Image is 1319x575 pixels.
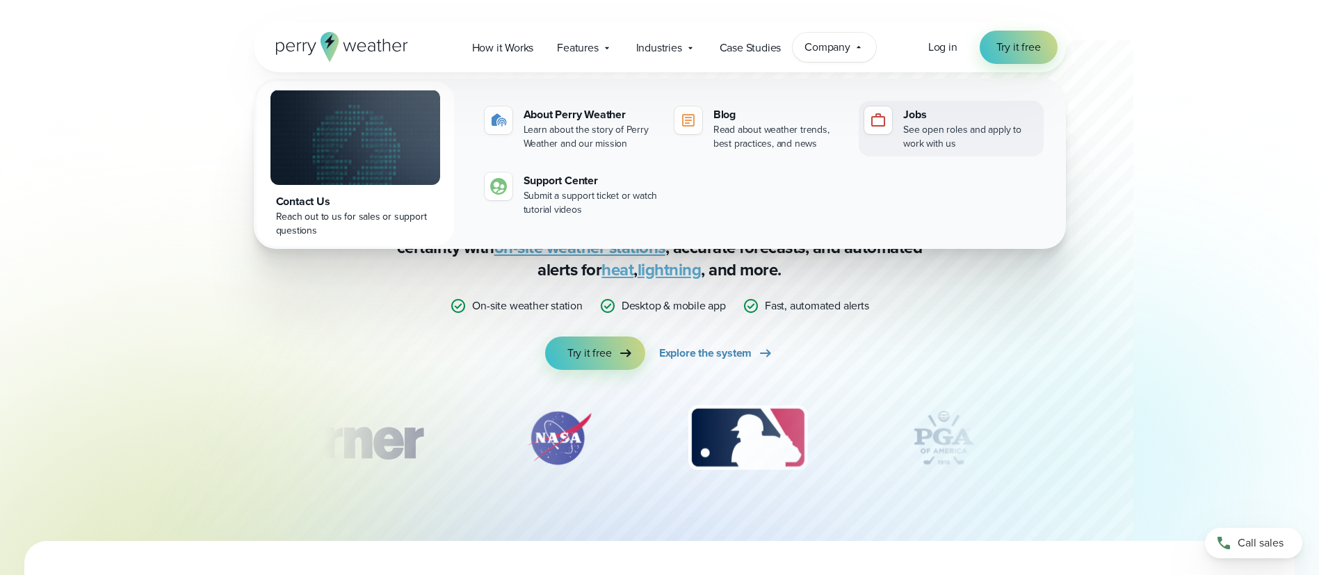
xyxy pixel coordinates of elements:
[804,39,850,56] span: Company
[479,101,663,156] a: About Perry Weather Learn about the story of Perry Weather and our mission
[674,403,821,473] img: MLB.svg
[460,33,546,62] a: How it Works
[1238,535,1284,551] span: Call sales
[257,81,454,246] a: Contact Us Reach out to us for sales or support questions
[276,193,435,210] div: Contact Us
[490,178,507,195] img: contact-icon.svg
[888,403,999,473] img: PGA.svg
[708,33,793,62] a: Case Studies
[557,40,598,56] span: Features
[524,123,658,151] div: Learn about the story of Perry Weather and our mission
[479,167,663,222] a: Support Center Submit a support ticket or watch tutorial videos
[245,403,443,473] div: 1 of 12
[980,31,1058,64] a: Try it free
[323,403,996,480] div: slideshow
[472,40,534,56] span: How it Works
[510,403,608,473] img: NASA.svg
[903,106,1037,123] div: Jobs
[245,403,443,473] img: Turner-Construction_1.svg
[490,112,507,129] img: about-icon.svg
[870,112,887,129] img: jobs-icon-1.svg
[859,101,1043,156] a: Jobs See open roles and apply to work with us
[636,40,682,56] span: Industries
[680,112,697,129] img: blog-icon.svg
[524,189,658,217] div: Submit a support ticket or watch tutorial videos
[996,39,1041,56] span: Try it free
[928,39,957,56] a: Log in
[659,345,752,362] span: Explore the system
[524,172,658,189] div: Support Center
[928,39,957,55] span: Log in
[622,298,726,314] p: Desktop & mobile app
[674,403,821,473] div: 3 of 12
[765,298,869,314] p: Fast, automated alerts
[659,337,774,370] a: Explore the system
[713,123,848,151] div: Read about weather trends, best practices, and news
[888,403,999,473] div: 4 of 12
[669,101,853,156] a: Blog Read about weather trends, best practices, and news
[524,106,658,123] div: About Perry Weather
[545,337,645,370] a: Try it free
[382,214,938,281] p: Stop relying on weather apps you can’t trust — Perry Weather delivers certainty with , accurate f...
[601,257,633,282] a: heat
[713,106,848,123] div: Blog
[276,210,435,238] div: Reach out to us for sales or support questions
[720,40,782,56] span: Case Studies
[638,257,702,282] a: lightning
[1205,528,1302,558] a: Call sales
[567,345,612,362] span: Try it free
[903,123,1037,151] div: See open roles and apply to work with us
[510,403,608,473] div: 2 of 12
[472,298,582,314] p: On-site weather station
